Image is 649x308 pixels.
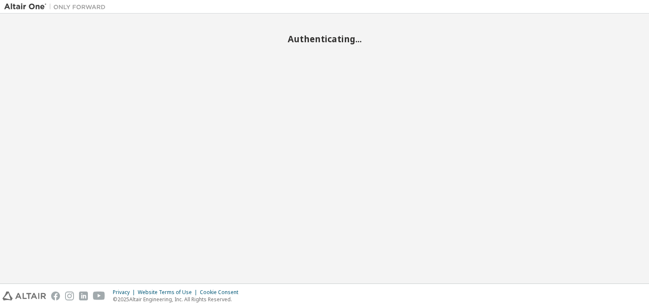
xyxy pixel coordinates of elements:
[3,292,46,300] img: altair_logo.svg
[4,3,110,11] img: Altair One
[113,289,138,296] div: Privacy
[4,33,645,44] h2: Authenticating...
[93,292,105,300] img: youtube.svg
[79,292,88,300] img: linkedin.svg
[138,289,200,296] div: Website Terms of Use
[200,289,243,296] div: Cookie Consent
[65,292,74,300] img: instagram.svg
[113,296,243,303] p: © 2025 Altair Engineering, Inc. All Rights Reserved.
[51,292,60,300] img: facebook.svg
